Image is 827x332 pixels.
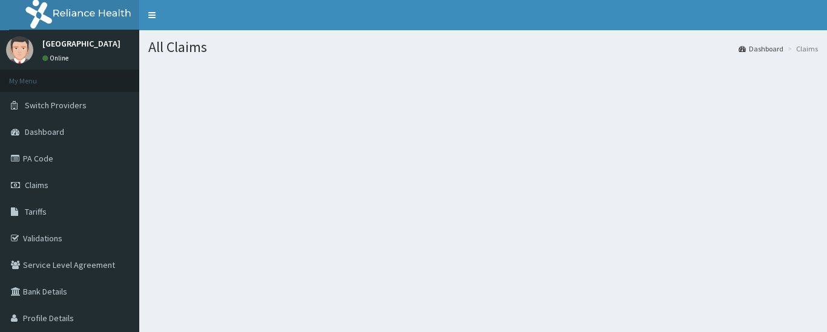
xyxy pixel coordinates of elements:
[25,180,48,190] span: Claims
[6,36,33,63] img: User Image
[739,44,783,54] a: Dashboard
[42,54,71,62] a: Online
[25,100,87,111] span: Switch Providers
[25,126,64,137] span: Dashboard
[25,206,47,217] span: Tariffs
[148,39,818,55] h1: All Claims
[42,39,120,48] p: [GEOGRAPHIC_DATA]
[785,44,818,54] li: Claims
